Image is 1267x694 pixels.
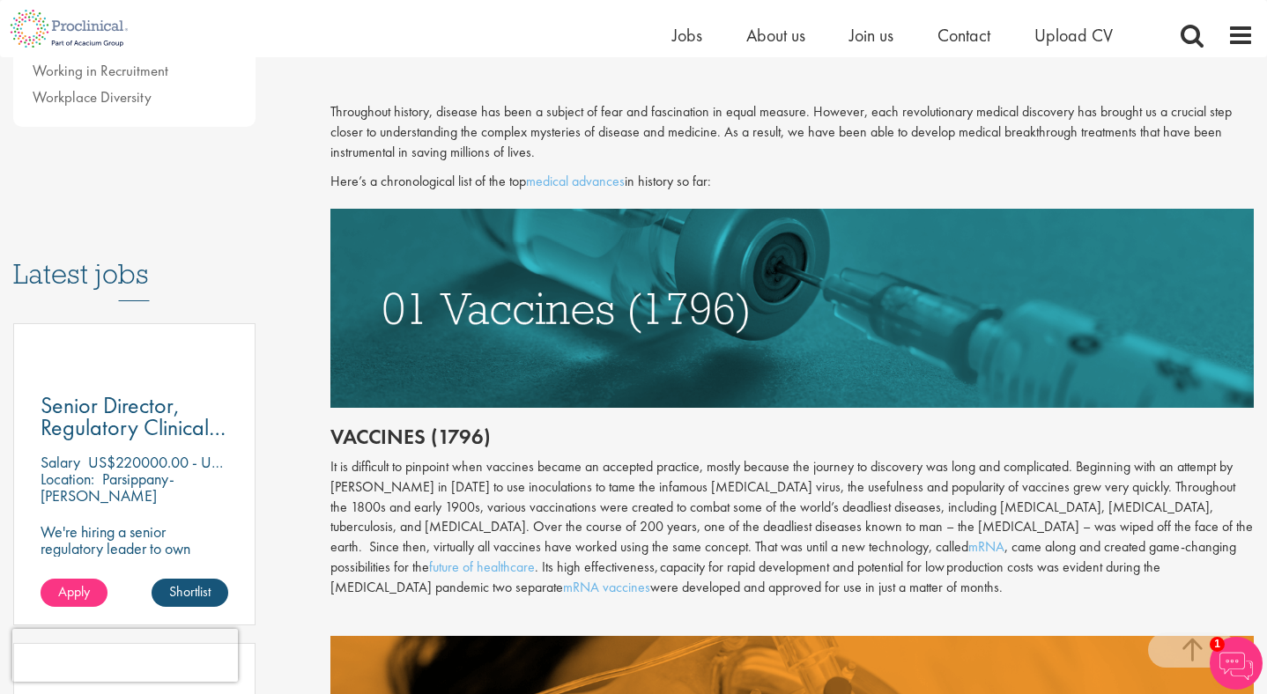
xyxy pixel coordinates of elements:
[330,172,1255,192] p: Here’s a chronological list of the top in history so far:
[12,629,238,682] iframe: reCAPTCHA
[849,24,893,47] a: Join us
[41,469,94,489] span: Location:
[330,425,1255,448] h2: Vaccines (1796)
[41,579,107,607] a: Apply
[33,87,152,107] a: Workplace Diversity
[937,24,990,47] a: Contact
[429,557,535,576] a: future of healthcare
[746,24,805,47] a: About us
[88,452,522,472] p: US$220000.00 - US$265000 per annum + Highly Competitive Salary
[526,172,625,190] a: medical advances
[1034,24,1113,47] a: Upload CV
[41,469,190,539] p: Parsippany-[PERSON_NAME][GEOGRAPHIC_DATA], [GEOGRAPHIC_DATA]
[58,582,90,601] span: Apply
[1210,637,1225,652] span: 1
[563,578,650,596] a: mRNA vaccines
[152,579,228,607] a: Shortlist
[41,523,228,590] p: We're hiring a senior regulatory leader to own clinical stage strategy across multiple programs.
[1210,637,1263,690] img: Chatbot
[41,390,226,464] span: Senior Director, Regulatory Clinical Strategy
[13,215,256,301] h3: Latest jobs
[968,537,1004,556] a: mRNA
[330,457,1255,598] div: It is difficult to pinpoint when vaccines became an accepted practice, mostly because the journey...
[33,61,168,80] a: Working in Recruitment
[41,452,80,472] span: Salary
[330,102,1255,163] p: Throughout history, disease has been a subject of fear and fascination in equal measure. However,...
[41,395,228,439] a: Senior Director, Regulatory Clinical Strategy
[330,209,1255,407] img: vaccines
[672,24,702,47] a: Jobs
